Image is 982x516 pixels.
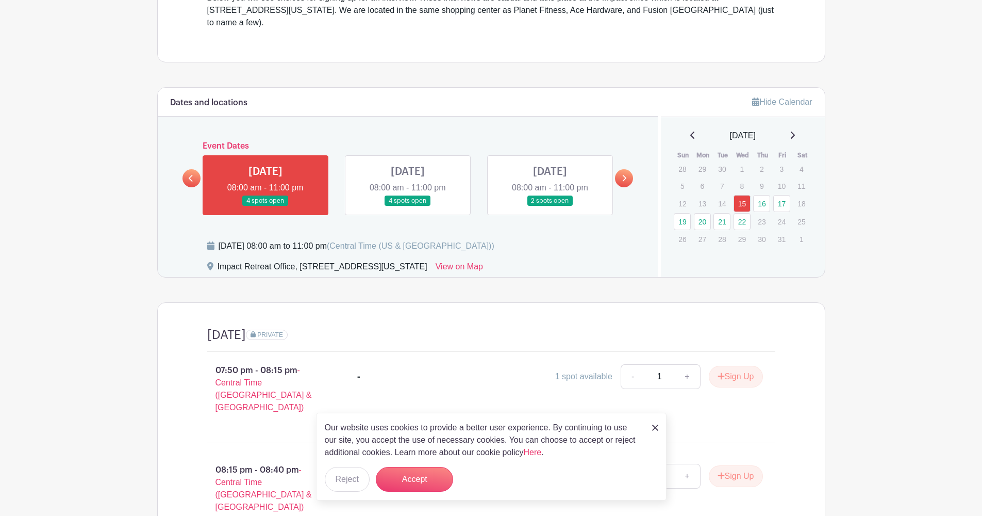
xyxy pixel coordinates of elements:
[674,196,691,212] p: 12
[191,360,341,418] p: 07:50 pm - 08:15 pm
[752,98,812,106] a: Hide Calendar
[734,161,751,177] p: 1
[674,161,691,177] p: 28
[436,261,483,277] a: View on Map
[215,366,312,412] span: - Central Time ([GEOGRAPHIC_DATA] & [GEOGRAPHIC_DATA])
[753,231,770,247] p: 30
[218,261,427,277] div: Impact Retreat Office, [STREET_ADDRESS][US_STATE]
[357,370,360,383] div: -
[773,161,790,177] p: 3
[753,195,770,212] a: 16
[327,241,494,250] span: (Central Time (US & [GEOGRAPHIC_DATA]))
[694,213,711,230] a: 20
[773,150,793,160] th: Fri
[674,178,691,194] p: 5
[201,141,615,151] h6: Event Dates
[753,214,770,230] p: 23
[713,161,730,177] p: 30
[257,331,283,338] span: PRIVATE
[713,178,730,194] p: 7
[674,364,700,389] a: +
[793,178,810,194] p: 11
[694,196,711,212] p: 13
[793,214,810,230] p: 25
[693,150,713,160] th: Mon
[674,464,700,489] a: +
[325,467,370,492] button: Reject
[730,130,756,142] span: [DATE]
[773,231,790,247] p: 31
[674,231,691,247] p: 26
[793,196,810,212] p: 18
[621,364,644,389] a: -
[734,195,751,212] a: 15
[673,150,693,160] th: Sun
[524,448,542,457] a: Here
[753,150,773,160] th: Thu
[207,328,246,343] h4: [DATE]
[694,231,711,247] p: 27
[170,98,247,108] h6: Dates and locations
[713,150,733,160] th: Tue
[713,196,730,212] p: 14
[773,178,790,194] p: 10
[694,161,711,177] p: 29
[709,465,763,487] button: Sign Up
[773,195,790,212] a: 17
[792,150,812,160] th: Sat
[674,213,691,230] a: 19
[753,178,770,194] p: 9
[694,178,711,194] p: 6
[652,425,658,431] img: close_button-5f87c8562297e5c2d7936805f587ecaba9071eb48480494691a3f1689db116b3.svg
[734,213,751,230] a: 22
[376,467,453,492] button: Accept
[713,213,730,230] a: 21
[734,178,751,194] p: 8
[734,231,751,247] p: 29
[713,231,730,247] p: 28
[219,240,494,252] div: [DATE] 08:00 am to 11:00 pm
[215,465,312,511] span: - Central Time ([GEOGRAPHIC_DATA] & [GEOGRAPHIC_DATA])
[709,366,763,388] button: Sign Up
[793,231,810,247] p: 1
[733,150,753,160] th: Wed
[325,422,641,459] p: Our website uses cookies to provide a better user experience. By continuing to use our site, you ...
[773,214,790,230] p: 24
[793,161,810,177] p: 4
[555,370,612,383] div: 1 spot available
[753,161,770,177] p: 2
